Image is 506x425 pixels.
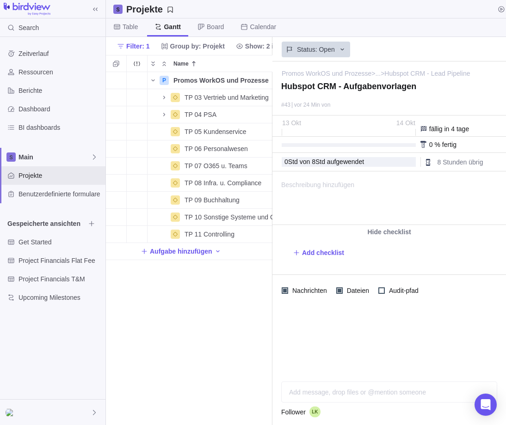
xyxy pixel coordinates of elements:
img: logo [4,3,50,16]
div: Open Intercom Messenger [475,394,497,416]
span: 13 Okt [282,119,301,127]
div: Name [148,175,453,192]
span: Promos WorkOS und Prozesse [173,76,269,85]
div: TP 11 Controlling [181,226,452,243]
span: Aktuelles Layout und Filter als Anzeige speichern [123,3,178,16]
div: TP 06 Personalwesen [181,140,452,157]
span: 8 Stunden übrig [438,158,483,166]
span: TP 04 PSA [185,110,216,119]
div: Trouble indication [127,175,148,192]
span: TP 09 Buchhaltung [185,195,240,205]
span: Get Started [19,237,102,247]
div: Name [148,158,453,175]
span: > [381,69,384,79]
span: 14 Okt [396,119,415,127]
span: 0 [429,141,433,148]
div: Name [148,209,453,226]
span: Aufgabe hinzufügen [214,245,222,258]
span: Follower [281,407,306,417]
span: Add checklist [302,248,344,257]
span: > [371,69,375,79]
img: Show [6,409,17,416]
div: Name [148,72,453,89]
span: vor 24 Min [294,102,320,108]
div: P [160,76,169,85]
span: Gantt [164,22,181,31]
span: TP 06 Personalwesen [185,144,248,153]
span: Dashboard [19,104,102,114]
span: TP 05 Kundenservice [185,127,247,136]
span: Berichte [19,86,102,95]
span: TP 11 Controlling [185,230,234,239]
span: fällig in 4 tage [429,125,469,133]
div: grid [106,72,272,425]
span: Group by: Projekt [157,40,228,53]
span: Main [19,152,91,162]
div: TP 04 PSA [181,106,452,123]
span: Dateien [343,284,371,297]
span: Benutzerdefinierte formulare [19,189,102,199]
span: Table [123,22,138,31]
div: Hide checklist [272,225,506,239]
span: Upcoming Milestones [19,293,102,302]
div: Name [148,106,453,123]
span: TP 03 Vertrieb und Marketing [185,93,269,102]
span: TP 08 Infra. u. Compliance [185,178,261,188]
span: Zeitverlauf [19,49,102,58]
span: Std aufgewendet [315,158,364,165]
div: Name [148,140,453,158]
div: Name [170,55,452,72]
span: Group by: Projekt [170,42,225,51]
span: ... [375,69,381,79]
span: Status: Open [297,45,335,54]
span: 8 [312,158,315,165]
span: Calendar [250,22,276,31]
span: Project Financials Flat Fee [19,256,102,265]
span: Show: 2 items [232,40,292,53]
span: Aufgabe hinzufügen [150,247,212,256]
div: TP 05 Kundenservice [181,123,452,140]
span: von [321,102,330,108]
span: Std von [288,158,310,165]
span: Nachrichten [288,284,329,297]
span: Name [173,59,189,68]
span: TP 10 Sonstige Systeme und Compliance [185,212,304,222]
span: Search [19,23,39,32]
div: TP 03 Vertrieb und Marketing [181,89,452,106]
div: Trouble indication [127,140,148,158]
span: Audit-pfad [385,284,420,297]
span: Browse views [85,217,98,230]
div: Name [148,192,453,209]
span: 0 [284,158,288,165]
div: TP 07 O365 u. Teams [181,158,452,174]
div: Trouble indication [127,72,148,89]
span: Add checklist [293,246,344,259]
div: TP 10 Sonstige Systeme und Compliance [181,209,452,225]
span: Ressourcen [19,67,102,77]
span: Filter: 1 [126,42,150,51]
div: Trouble indication [127,226,148,243]
span: Selection mode [110,57,123,70]
span: TP 07 O365 u. Teams [185,161,247,170]
div: #43 [281,102,290,108]
div: Trouble indication [127,158,148,175]
div: TP 09 Buchhaltung [181,192,452,208]
span: BI dashboards [19,123,102,132]
div: Trouble indication [127,192,148,209]
span: Beschreibung hinzufügen [273,172,354,225]
a: Promos WorkOS und Prozesse [282,69,371,78]
div: Trouble indication [127,89,148,106]
span: Expand [148,57,159,70]
span: Aufgabe hinzufügen [141,245,212,258]
span: Board [207,22,224,31]
div: Trouble indication [127,123,148,140]
div: TP 08 Infra. u. Compliance [181,175,452,191]
div: Trouble indication [127,209,148,226]
span: Collapse [159,57,170,70]
div: Name [148,89,453,106]
span: Filter: 1 [113,40,154,53]
div: Lukas Kramer [6,407,17,418]
div: Trouble indication [127,106,148,123]
h2: Projekte [126,3,163,16]
div: Name [148,226,453,243]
